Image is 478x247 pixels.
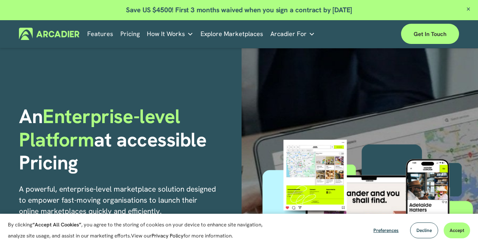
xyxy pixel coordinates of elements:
[270,28,307,40] span: Arcadier For
[270,28,315,40] a: folder dropdown
[201,28,263,40] a: Explore Marketplaces
[367,222,405,238] button: Preferences
[416,227,432,234] span: Decline
[19,28,79,40] img: Arcadier
[147,28,185,40] span: How It Works
[87,28,113,40] a: Features
[8,219,264,241] p: By clicking , you agree to the storing of cookies on your device to enhance site navigation, anal...
[152,232,184,239] a: Privacy Policy
[19,104,185,152] span: Enterprise-level Platform
[410,222,438,238] button: Decline
[19,105,236,174] h1: An at accessible Pricing
[439,209,478,247] iframe: Chat Widget
[373,227,399,234] span: Preferences
[32,221,81,228] strong: “Accept All Cookies”
[401,24,459,44] a: Get in touch
[120,28,140,40] a: Pricing
[147,28,193,40] a: folder dropdown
